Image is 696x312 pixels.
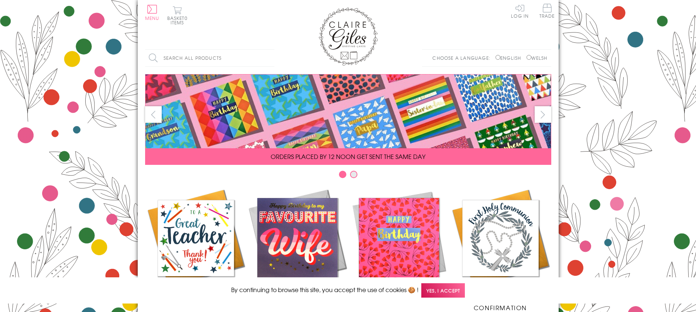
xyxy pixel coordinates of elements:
button: prev [145,106,162,123]
span: ORDERS PLACED BY 12 NOON GET SENT THE SAME DAY [271,152,425,161]
p: Choose a language: [432,55,494,61]
button: next [535,106,551,123]
button: Carousel Page 2 [350,171,357,178]
input: Search all products [145,50,274,66]
input: Search [267,50,274,66]
a: New Releases [247,187,348,303]
img: Claire Giles Greetings Cards [319,7,378,66]
input: Welsh [527,55,531,60]
a: Trade [539,4,555,20]
a: Birthdays [348,187,450,303]
a: Log In [511,4,529,18]
span: Menu [145,15,160,21]
span: Yes, I accept [421,283,465,298]
span: 0 items [171,15,188,26]
button: Basket0 items [167,6,188,25]
a: Communion and Confirmation [450,187,551,312]
button: Menu [145,5,160,20]
a: Academic [145,187,247,303]
label: English [496,55,525,61]
div: Carousel Pagination [145,170,551,182]
label: Welsh [527,55,548,61]
span: Trade [539,4,555,18]
input: English [496,55,500,60]
button: Carousel Page 1 (Current Slide) [339,171,346,178]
